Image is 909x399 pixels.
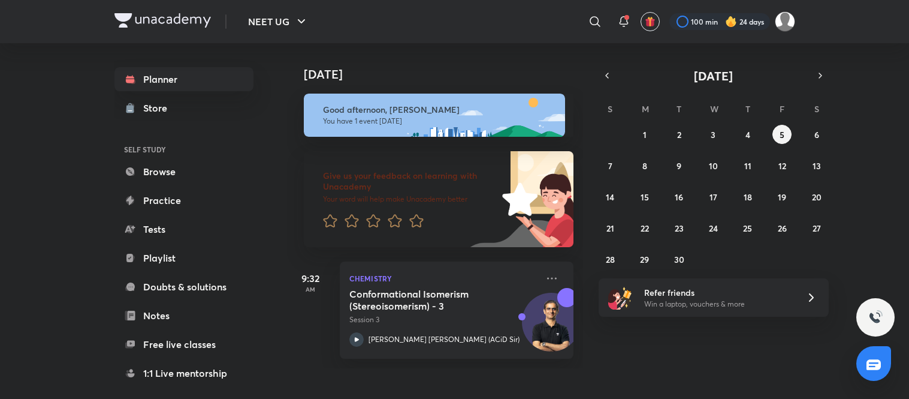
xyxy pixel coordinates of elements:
[114,246,253,270] a: Playlist
[703,187,723,206] button: September 17, 2025
[780,103,784,115] abbr: Friday
[114,361,253,385] a: 1:1 Live mentorship
[813,160,821,172] abbr: September 13, 2025
[641,12,660,31] button: avatar
[304,67,585,82] h4: [DATE]
[738,156,757,175] button: September 11, 2025
[608,286,632,310] img: referral
[114,217,253,241] a: Tests
[703,125,723,144] button: September 3, 2025
[642,103,649,115] abbr: Monday
[675,223,684,234] abbr: September 23, 2025
[743,223,752,234] abbr: September 25, 2025
[669,187,688,206] button: September 16, 2025
[615,67,812,84] button: [DATE]
[669,218,688,238] button: September 23, 2025
[772,156,792,175] button: September 12, 2025
[738,187,757,206] button: September 18, 2025
[778,223,787,234] abbr: September 26, 2025
[710,103,718,115] abbr: Wednesday
[114,332,253,356] a: Free live classes
[114,96,253,120] a: Store
[600,218,620,238] button: September 21, 2025
[669,250,688,269] button: September 30, 2025
[780,129,784,140] abbr: September 5, 2025
[677,160,681,172] abbr: September 9, 2025
[677,103,681,115] abbr: Tuesday
[745,103,750,115] abbr: Thursday
[744,160,751,172] abbr: September 11, 2025
[114,160,253,184] a: Browse
[703,156,723,175] button: September 10, 2025
[807,187,826,206] button: September 20, 2025
[349,271,537,286] p: Chemistry
[641,191,649,203] abbr: September 15, 2025
[669,125,688,144] button: September 2, 2025
[323,170,498,192] h6: Give us your feedback on learning with Unacademy
[114,13,211,31] a: Company Logo
[778,191,786,203] abbr: September 19, 2025
[600,250,620,269] button: September 28, 2025
[812,191,822,203] abbr: September 20, 2025
[675,191,683,203] abbr: September 16, 2025
[643,129,647,140] abbr: September 1, 2025
[641,223,649,234] abbr: September 22, 2025
[814,103,819,115] abbr: Saturday
[608,103,612,115] abbr: Sunday
[738,125,757,144] button: September 4, 2025
[775,11,795,32] img: Amisha Rani
[813,223,821,234] abbr: September 27, 2025
[772,187,792,206] button: September 19, 2025
[635,218,654,238] button: September 22, 2025
[349,314,537,325] p: Session 3
[669,156,688,175] button: September 9, 2025
[304,94,565,137] img: afternoon
[674,254,684,265] abbr: September 30, 2025
[523,299,580,357] img: Avatar
[114,188,253,212] a: Practice
[606,191,614,203] abbr: September 14, 2025
[640,254,649,265] abbr: September 29, 2025
[608,160,612,172] abbr: September 7, 2025
[114,275,253,299] a: Doubts & solutions
[635,187,654,206] button: September 15, 2025
[323,194,498,204] p: Your word will help make Unacademy better
[814,129,819,140] abbr: September 6, 2025
[772,218,792,238] button: September 26, 2025
[323,116,554,126] p: You have 1 event [DATE]
[677,129,681,140] abbr: September 2, 2025
[287,271,335,286] h5: 9:32
[114,139,253,160] h6: SELF STUDY
[143,101,174,115] div: Store
[738,218,757,238] button: September 25, 2025
[703,218,723,238] button: September 24, 2025
[644,286,792,299] h6: Refer friends
[600,187,620,206] button: September 14, 2025
[772,125,792,144] button: September 5, 2025
[600,156,620,175] button: September 7, 2025
[807,125,826,144] button: September 6, 2025
[323,104,554,115] h6: Good afternoon, [PERSON_NAME]
[711,129,715,140] abbr: September 3, 2025
[868,310,883,325] img: ttu
[114,304,253,328] a: Notes
[635,156,654,175] button: September 8, 2025
[725,16,737,28] img: streak
[635,250,654,269] button: September 29, 2025
[287,286,335,293] p: AM
[606,254,615,265] abbr: September 28, 2025
[709,160,718,172] abbr: September 10, 2025
[709,191,717,203] abbr: September 17, 2025
[778,160,786,172] abbr: September 12, 2025
[745,129,750,140] abbr: September 4, 2025
[461,151,573,247] img: feedback_image
[644,299,792,310] p: Win a laptop, vouchers & more
[606,223,614,234] abbr: September 21, 2025
[807,156,826,175] button: September 13, 2025
[709,223,718,234] abbr: September 24, 2025
[241,10,316,34] button: NEET UG
[635,125,654,144] button: September 1, 2025
[645,16,656,27] img: avatar
[694,68,733,84] span: [DATE]
[642,160,647,172] abbr: September 8, 2025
